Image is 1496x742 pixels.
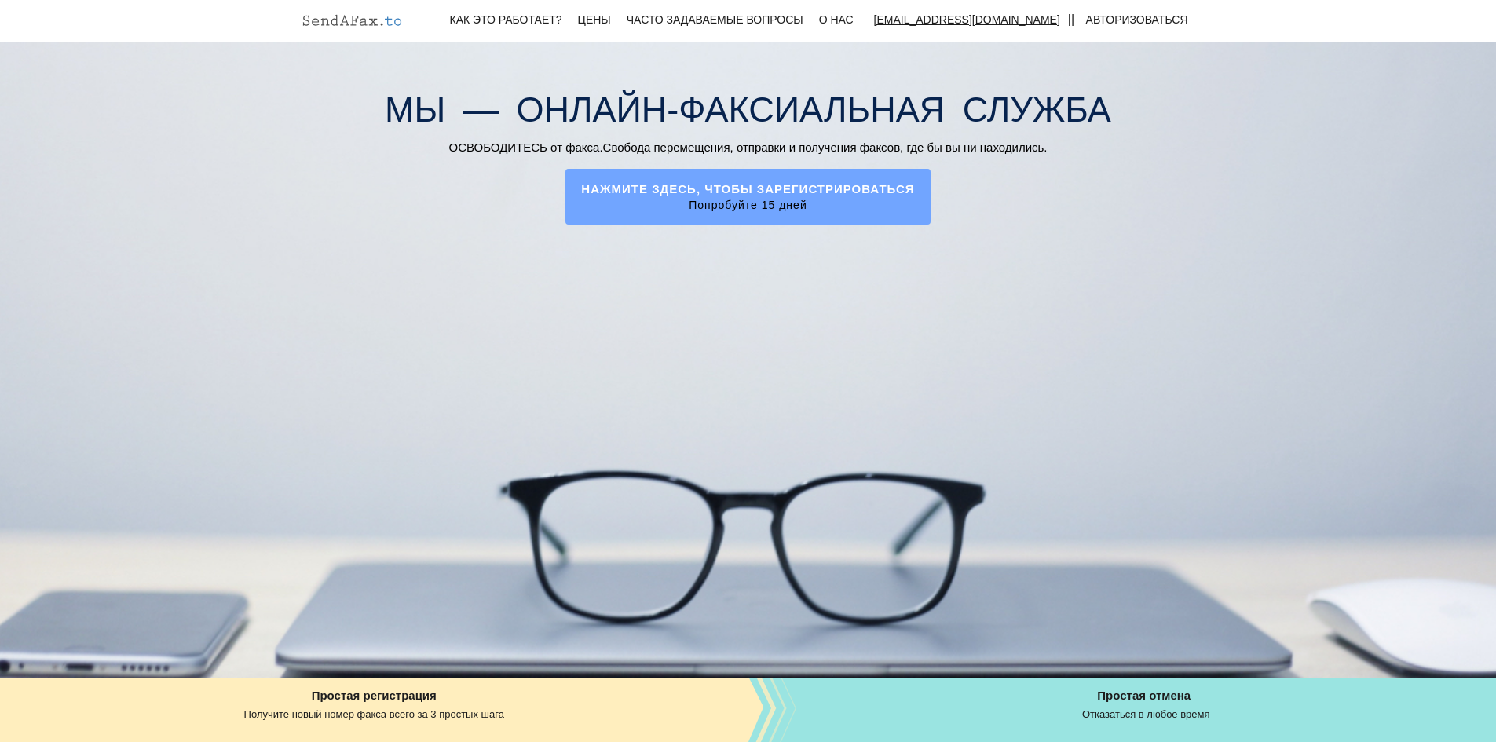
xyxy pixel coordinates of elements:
a: Авторизоваться [1078,2,1196,38]
font: Авторизоваться [1086,13,1188,26]
font: Простая регистрация [312,689,437,702]
img: тнв [748,678,796,742]
font: Как это работает? [450,13,562,26]
font: Свобода перемещения, отправки и получения факсов, где бы вы ни находились. [603,141,1048,154]
font: Цены [578,13,611,26]
a: Часто задаваемые вопросы [619,2,811,38]
font: О нас [819,13,854,26]
font: Часто задаваемые вопросы [627,13,803,26]
a: Как это работает? [442,2,570,38]
a: О нас [811,2,861,38]
font: НАЖМИТЕ ЗДЕСЬ, ЧТОБЫ ЗАРЕГИСТРИРОВАТЬСЯ [581,182,914,196]
font: Попробуйте 15 дней [689,199,807,211]
font: [EMAIL_ADDRESS][DOMAIN_NAME] [874,13,1060,26]
font: ОСВОБОДИТЕСЬ от факса. [448,141,602,154]
font: Простая отмена [1097,689,1191,702]
font: МЫ — ОНЛАЙН-ФАКСИАЛЬНАЯ СЛУЖБА [385,90,1111,130]
a: Цены [570,2,619,38]
font: Получите новый номер факса всего за 3 простых шага [244,708,504,720]
a: [EMAIL_ADDRESS][DOMAIN_NAME] [866,2,1068,38]
font: Отказаться в любое время [1082,708,1210,720]
a: НАЖМИТЕ ЗДЕСЬ, ЧТОБЫ ЗАРЕГИСТРИРОВАТЬСЯПопробуйте 15 дней [565,169,930,225]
